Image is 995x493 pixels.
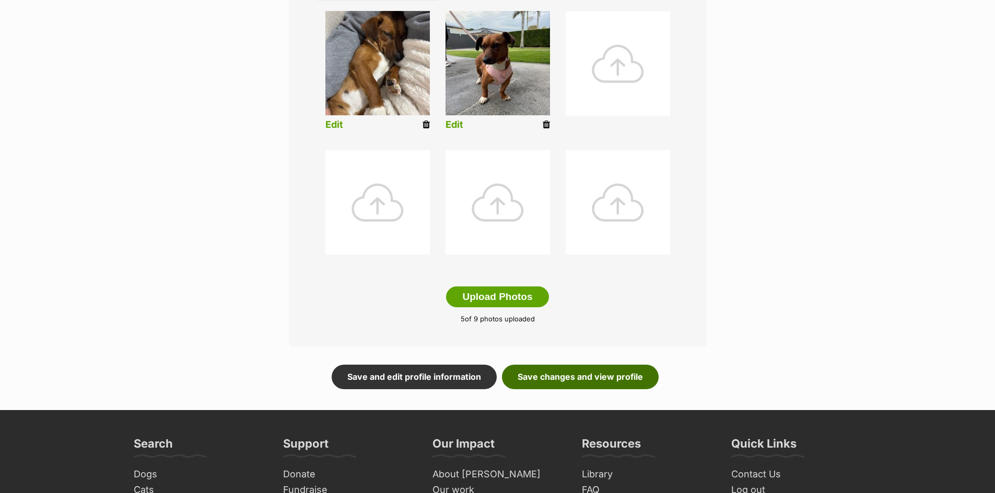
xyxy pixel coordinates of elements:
[283,436,329,457] h3: Support
[731,436,797,457] h3: Quick Links
[582,436,641,457] h3: Resources
[332,365,497,389] a: Save and edit profile information
[578,466,717,483] a: Library
[325,11,430,115] img: qluhxaoauvnhafskrwjk.jpg
[446,119,463,130] a: Edit
[325,119,343,130] a: Edit
[432,436,495,457] h3: Our Impact
[446,11,550,115] img: y38wvrf8uu1lewruuqz8.jpg
[130,466,268,483] a: Dogs
[727,466,866,483] a: Contact Us
[305,314,691,324] p: of 9 photos uploaded
[461,315,465,323] span: 5
[502,365,659,389] a: Save changes and view profile
[134,436,173,457] h3: Search
[279,466,418,483] a: Donate
[446,286,548,307] button: Upload Photos
[428,466,567,483] a: About [PERSON_NAME]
